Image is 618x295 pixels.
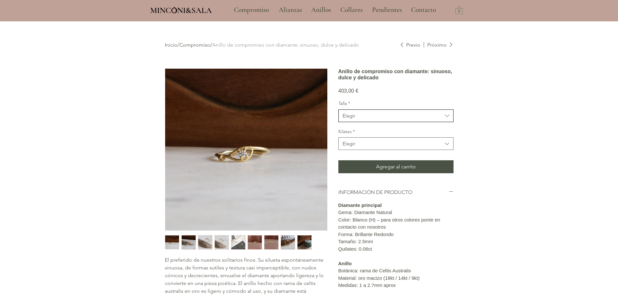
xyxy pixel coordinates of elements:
div: 2 / 9 [181,235,196,250]
button: Anillo de compromiso con diamante: sinuoso, dulce y delicadoAgrandar [165,68,328,231]
img: Miniatura: Anillo de compromiso con diamante: sinuoso, dulce y delicado [248,235,262,249]
button: Miniatura: Anillo de compromiso con diamante: sinuoso, dulce y delicado [231,235,246,250]
div: Elegir [343,140,355,147]
p: Tamaño: 2.5mm [338,238,454,245]
img: Anillo de compromiso con diamante: sinuoso, dulce y delicado [165,69,327,231]
button: Miniatura: Anillo de compromiso con diamante: sinuoso, dulce y delicado [281,235,295,250]
a: Compromiso [179,42,210,48]
button: Miniatura: Anillo de compromiso con diamante: sinuoso, dulce y delicado [264,235,279,250]
button: Miniatura: Anillo de compromiso con diamante: sinuoso, dulce y delicado [198,235,212,250]
p: Compromiso [231,2,272,18]
img: Minconi Sala [172,7,177,13]
a: Alianzas [274,2,306,18]
div: 5 / 9 [231,235,246,250]
nav: Sitio [216,2,454,18]
p: Anillos [308,2,334,18]
a: Anillo de compromiso con diamante: sinuoso, dulce y delicado [212,42,359,48]
span: Medidas: 1 a 2.7mm aprox [338,282,396,288]
p: Alianzas [275,2,305,18]
a: Compromiso [229,2,274,18]
div: / / [165,41,399,49]
a: Contacto [406,2,441,18]
span: MINCONI&SALA [150,6,212,15]
button: Miniatura: Anillo de compromiso con diamante: sinuoso, dulce y delicado [248,235,262,250]
a: Anillos [306,2,335,18]
img: Miniatura: Anillo de compromiso con diamante: sinuoso, dulce y delicado [215,235,229,249]
p: Botánica: rama de Celtis Australis [338,267,454,275]
a: Inicio [165,42,177,48]
a: Pendientes [367,2,406,18]
a: Próximo [424,41,454,49]
a: Carrito con 0 ítems [455,6,463,14]
p: Pendientes [369,2,405,18]
a: Collares [335,2,367,18]
p: Collares [337,2,366,18]
p: Forma: Brillante Redondo [338,231,454,238]
text: 0 [458,9,460,14]
p: Material: oro macizo (18kt / 14kt / 9kt) [338,275,454,282]
img: Miniatura: Anillo de compromiso con diamante: sinuoso, dulce y delicado [281,235,295,249]
label: Talla [338,100,454,107]
div: 9 / 9 [297,235,312,250]
div: Elegir [343,112,355,119]
div: 6 / 9 [248,235,262,250]
div: 1 / 9 [165,235,179,250]
img: Miniatura: Anillo de compromiso con diamante: sinuoso, dulce y delicado [198,235,212,249]
button: Agregar al carrito [338,160,454,173]
span: Agregar al carrito [376,163,416,171]
p: Color: Blanco (H) – para otros colores ponte en contacto con nosotros [338,216,454,231]
button: Kilates [338,137,454,150]
strong: Anillo [338,261,352,266]
h2: INFORMACIÓN DE PRODUCTO [338,189,449,196]
a: MINCONI&SALA [150,4,212,15]
div: 3 / 9 [198,235,212,250]
p: Quilates: 0.06ct [338,245,454,253]
img: Miniatura: Anillo de compromiso con diamante: sinuoso, dulce y delicado [165,235,179,249]
a: Previo [399,41,420,49]
img: Miniatura: Anillo de compromiso con diamante: sinuoso, dulce y delicado [231,235,245,249]
button: Talla [338,109,454,122]
h1: Anillo de compromiso con diamante: sinuoso, dulce y delicado [338,68,454,81]
div: 7 / 9 [264,235,279,250]
img: Miniatura: Anillo de compromiso con diamante: sinuoso, dulce y delicado [264,235,278,249]
img: Miniatura: Anillo de compromiso con diamante: sinuoso, dulce y delicado [297,235,311,249]
img: Miniatura: Anillo de compromiso con diamante: sinuoso, dulce y delicado [182,235,196,249]
strong: Diamante principal [338,202,382,208]
div: 4 / 9 [214,235,229,250]
label: Kilates [338,129,454,135]
p: Gema: Diamante Natural [338,209,454,216]
span: 403,00 € [338,88,358,94]
p: Contacto [408,2,439,18]
button: Miniatura: Anillo de compromiso con diamante: sinuoso, dulce y delicado [214,235,229,250]
button: Miniatura: Anillo de compromiso con diamante: sinuoso, dulce y delicado [181,235,196,250]
button: INFORMACIÓN DE PRODUCTO [338,189,454,196]
button: Miniatura: Anillo de compromiso con diamante: sinuoso, dulce y delicado [297,235,312,250]
button: Miniatura: Anillo de compromiso con diamante: sinuoso, dulce y delicado [165,235,179,250]
div: 8 / 9 [281,235,295,250]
